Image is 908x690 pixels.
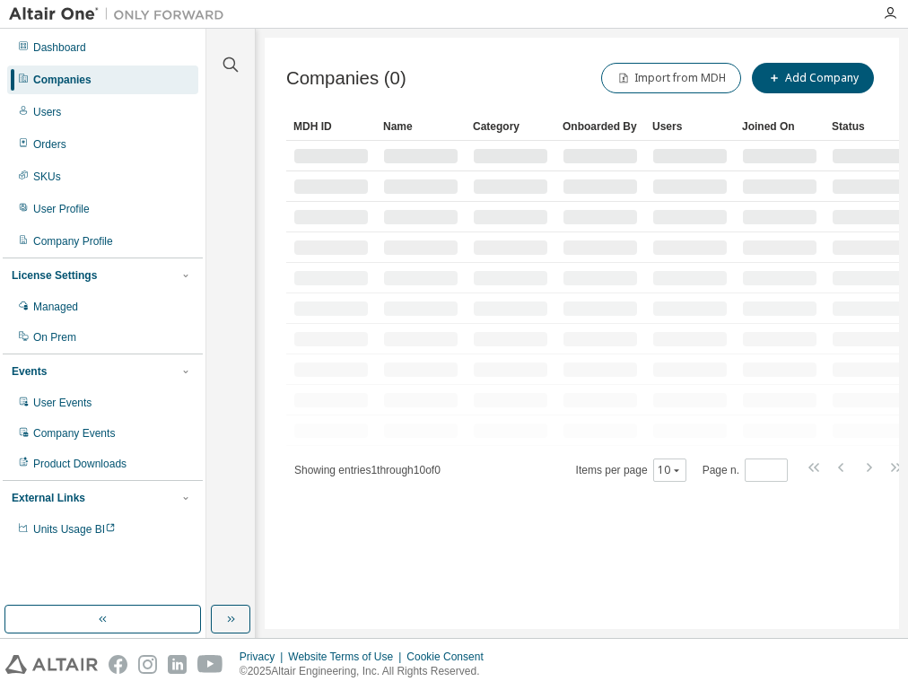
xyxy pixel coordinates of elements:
span: Page n. [703,459,788,482]
div: Users [33,105,61,119]
img: youtube.svg [197,655,223,674]
div: Companies [33,73,92,87]
div: Events [12,364,47,379]
div: Status [832,112,907,141]
span: Items per page [576,459,686,482]
img: linkedin.svg [168,655,187,674]
div: Name [383,112,458,141]
div: Users [652,112,728,141]
div: External Links [12,491,85,505]
div: Category [473,112,548,141]
div: Orders [33,137,66,152]
span: Showing entries 1 through 10 of 0 [294,464,441,476]
button: Import from MDH [601,63,741,93]
div: Privacy [240,650,288,664]
span: Units Usage BI [33,523,116,536]
div: MDH ID [293,112,369,141]
div: Managed [33,300,78,314]
div: On Prem [33,330,76,345]
div: License Settings [12,268,97,283]
span: Companies (0) [286,68,406,89]
div: Company Profile [33,234,113,249]
button: 10 [658,463,682,477]
img: altair_logo.svg [5,655,98,674]
div: Dashboard [33,40,86,55]
img: facebook.svg [109,655,127,674]
div: User Profile [33,202,90,216]
img: Altair One [9,5,233,23]
div: Joined On [742,112,817,141]
div: Company Events [33,426,115,441]
button: Add Company [752,63,874,93]
img: instagram.svg [138,655,157,674]
div: SKUs [33,170,61,184]
div: Website Terms of Use [288,650,406,664]
p: © 2025 Altair Engineering, Inc. All Rights Reserved. [240,664,494,679]
div: Onboarded By [563,112,638,141]
div: Cookie Consent [406,650,493,664]
div: User Events [33,396,92,410]
div: Product Downloads [33,457,127,471]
